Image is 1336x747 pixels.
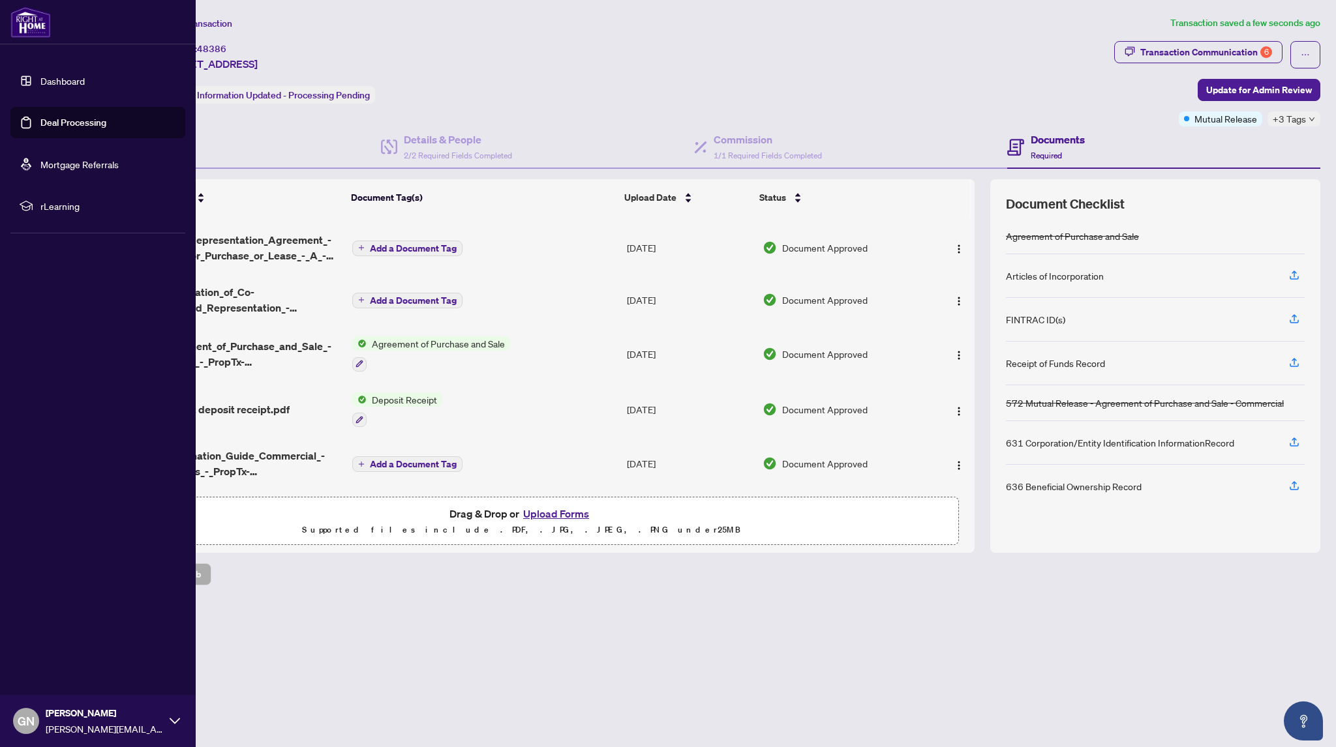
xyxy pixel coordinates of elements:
[358,461,365,467] span: plus
[954,296,964,306] img: Logo
[622,274,757,326] td: [DATE]
[1206,80,1312,100] span: Update for Admin Review
[352,241,463,256] button: Add a Document Tag
[133,448,342,479] span: RECO_Information_Guide_Commercial_-_RECO_Forms_-_PropTx-[PERSON_NAME].pdf
[782,241,868,255] span: Document Approved
[519,505,593,522] button: Upload Forms
[162,56,258,72] span: [STREET_ADDRESS]
[759,190,786,205] span: Status
[367,392,442,407] span: Deposit Receipt
[622,382,757,438] td: [DATE]
[352,336,367,351] img: Status Icon
[782,402,868,417] span: Document Approved
[46,706,163,720] span: [PERSON_NAME]
[763,293,777,307] img: Document Status
[954,406,964,417] img: Logo
[622,437,757,490] td: [DATE]
[954,460,964,471] img: Logo
[40,75,85,87] a: Dashboard
[622,222,757,274] td: [DATE]
[197,89,370,101] span: Information Updated - Processing Pending
[763,402,777,417] img: Document Status
[1284,701,1323,740] button: Open asap
[370,244,457,253] span: Add a Document Tag
[370,460,457,469] span: Add a Document Tag
[1006,356,1105,370] div: Receipt of Funds Record
[18,712,35,730] span: GN
[352,455,463,472] button: Add a Document Tag
[954,244,964,254] img: Logo
[782,293,868,307] span: Document Approved
[162,18,232,29] span: View Transaction
[763,456,777,471] img: Document Status
[1006,312,1065,327] div: FINTRAC ID(s)
[624,190,676,205] span: Upload Date
[46,722,163,736] span: [PERSON_NAME][EMAIL_ADDRESS][DOMAIN_NAME]
[1140,42,1272,63] div: Transaction Communication
[1006,229,1139,243] div: Agreement of Purchase and Sale
[1031,151,1062,160] span: Required
[1006,269,1104,283] div: Articles of Incorporation
[40,117,106,128] a: Deal Processing
[162,86,375,104] div: Status:
[949,289,969,310] button: Logo
[367,336,510,351] span: Agreement of Purchase and Sale
[949,237,969,258] button: Logo
[714,132,822,147] h4: Commission
[404,151,512,160] span: 2/2 Required Fields Completed
[352,239,463,256] button: Add a Document Tag
[1309,116,1315,123] span: down
[714,151,822,160] span: 1/1 Required Fields Completed
[1006,435,1234,450] div: 631 Corporation/Entity Identification InformationRecord
[1198,79,1320,101] button: Update for Admin Review
[370,296,457,305] span: Add a Document Tag
[133,338,342,370] span: 500_Agreement_of_Purchase_and_Sale_-_Commercial_-_PropTx-[PERSON_NAME].pdf
[619,179,754,216] th: Upload Date
[1260,46,1272,58] div: 6
[622,326,757,382] td: [DATE]
[782,456,868,471] span: Document Approved
[763,347,777,361] img: Document Status
[1031,132,1085,147] h4: Documents
[133,402,290,417] span: 13036 - trust deposit receipt.pdf
[127,179,346,216] th: (7) File Name
[352,392,442,428] button: Status IconDeposit Receipt
[358,297,365,303] span: plus
[949,399,969,420] button: Logo
[1006,396,1284,410] div: 572 Mutual Release - Agreement of Purchase and Sale - Commercial
[449,505,593,522] span: Drag & Drop or
[949,453,969,474] button: Logo
[133,284,342,315] span: 320_Confirmation_of_Co-operation_and_Representation_-_Buyer_Seller_-_PropTx-[PERSON_NAME].pdf
[949,344,969,364] button: Logo
[352,392,367,407] img: Status Icon
[1301,50,1310,59] span: ellipsis
[358,244,365,251] span: plus
[763,241,777,255] img: Document Status
[1006,479,1142,493] div: 636 Beneficial Ownership Record
[1114,41,1283,63] button: Transaction Communication6
[1006,195,1125,213] span: Document Checklist
[954,350,964,360] img: Logo
[352,336,510,372] button: Status IconAgreement of Purchase and Sale
[782,347,868,361] span: Document Approved
[92,522,950,538] p: Supported files include .PDF, .JPG, .JPEG, .PNG under 25 MB
[1273,111,1306,126] span: +3 Tags
[1170,16,1320,31] article: Transaction saved a few seconds ago
[40,199,176,213] span: rLearning
[754,179,923,216] th: Status
[404,132,512,147] h4: Details & People
[346,179,619,216] th: Document Tag(s)
[84,497,958,546] span: Drag & Drop orUpload FormsSupported files include .PDF, .JPG, .JPEG, .PNG under25MB
[352,456,463,472] button: Add a Document Tag
[352,293,463,308] button: Add a Document Tag
[1194,111,1257,126] span: Mutual Release
[197,43,226,55] span: 48386
[133,232,342,263] span: 300_Buyer_Representation_Agreement_-_Authority_for_Purchase_or_Lease_-_A_-_PropTx-[PERSON_NAME].pdf
[40,158,119,170] a: Mortgage Referrals
[352,291,463,308] button: Add a Document Tag
[10,7,51,38] img: logo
